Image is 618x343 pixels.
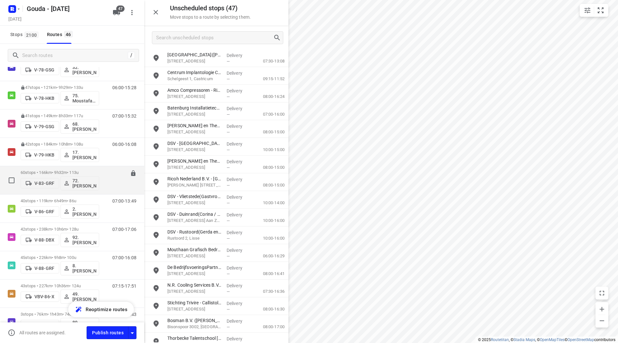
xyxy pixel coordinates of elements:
p: 07:00-17:06 [112,227,136,232]
p: Delivery [227,52,250,59]
p: Ricoh Nederland B.V. - Amsterdam(Michel Hoek) [167,176,221,182]
button: V-79-HKB [21,150,59,160]
span: Select [5,174,18,187]
span: — [227,236,230,241]
span: — [227,254,230,259]
p: 68.[PERSON_NAME] [72,121,96,132]
button: 49. [PERSON_NAME] [61,290,99,304]
span: — [227,201,230,205]
a: OpenStreetMap [567,338,594,342]
h5: Project date [6,15,24,23]
p: V-78-GSG [34,67,54,72]
button: 17. [PERSON_NAME] [61,148,99,162]
p: All routes are assigned. [19,330,66,335]
span: — [227,325,230,329]
a: OpenMapTiles [540,338,565,342]
p: Bosman B.V. (Dorien Nefkens) [167,317,221,324]
button: Close [149,6,162,19]
p: De BedrijfsvoeringsPartner - Gemeentewerf Ridderkerk (Facility-Services) [167,264,221,271]
span: — [227,289,230,294]
span: — [227,165,230,170]
span: — [227,77,230,81]
p: 07:00-15:32 [112,113,136,119]
button: 2. [PERSON_NAME] [61,205,99,219]
button: 32. [PERSON_NAME] [61,63,99,77]
span: Reoptimize routes [86,305,127,314]
p: Stichting Trivire - Callistolaan 2 - Dinsdag(Rosi Marletta) [167,300,221,306]
p: 08:00-15:00 [253,182,285,188]
p: 08:00-16:41 [253,271,285,277]
p: Batenburg Installatietechniek - Schiedam(Manuela Oosterveen) [167,105,221,111]
p: 75. Moustafa Shhadeh [72,93,96,103]
p: 2. [PERSON_NAME] [72,206,96,217]
h5: Unscheduled stops ( 47 ) [170,5,251,12]
div: Driver app settings [128,329,136,337]
a: Stadia Maps [513,338,535,342]
button: V-78-HKB [21,93,59,103]
p: 42 stops • 184km • 10h8m • 108u [21,142,99,147]
button: 47 [110,6,123,19]
p: [STREET_ADDRESS] [167,93,221,100]
p: Oude Vlietweg 50, Rijnsburg [167,200,221,206]
button: V-78-GSG [21,65,59,75]
p: 07:00-16:08 [112,255,136,260]
p: 08:00-16:30 [253,306,285,312]
p: 17. [PERSON_NAME] [72,150,96,160]
div: grid [144,49,288,342]
span: — [227,148,230,152]
p: V-83-GRF [34,181,54,186]
button: Fit zoom [594,4,607,17]
p: Bisonspoor 3002, Maarssen [167,324,221,330]
button: V-83-GRF [21,178,59,188]
p: Schelgeest 1, Castricum [167,76,221,82]
p: 07:15-17:51 [112,283,136,289]
p: 8. [PERSON_NAME] [72,263,96,273]
p: Rustoord 2, Lisse [167,235,221,242]
p: V-86-GRF [34,209,54,214]
p: Linschotenstraat 8-A, Rotterdam [167,164,221,171]
p: Delivery [227,194,250,200]
p: 40 stops • 119km • 6h49m • 86u [21,198,99,203]
input: Search unscheduled stops [156,33,273,43]
p: Delivery [227,212,250,218]
button: 72.[PERSON_NAME] [61,176,99,190]
button: V-86-GRF [21,206,59,217]
p: DSV - Rustoord(Gerda en Marleen) [167,229,221,235]
p: Maasvlakte Olie Terminal(Jimmy Soebedar) [167,52,221,58]
button: Lock route [130,170,136,177]
button: VBV-86-X [21,291,59,302]
p: 08:00-15:00 [253,129,285,135]
p: 45 stops • 226km • 9h8m • 100u [21,255,99,260]
p: 47 stops • 121km • 9h29m • 133u [21,85,99,90]
a: Routetitan [491,338,509,342]
p: VBV-86-X [34,294,54,299]
p: 89.[PERSON_NAME] [72,320,96,330]
p: 10:00-15:00 [253,147,285,153]
p: Delivery [227,123,250,129]
p: V-88-GRF [34,266,54,271]
p: 08:00-15:00 [253,164,285,171]
span: 47 [116,5,125,12]
button: 75. Moustafa Shhadeh [61,91,99,105]
span: — [227,94,230,99]
p: 41 stops • 149km • 8h33m • 117u [21,113,99,118]
button: V-88-GRF [21,263,59,273]
p: DSV - Vlietstede(Gastvrouw Medewerker Gastvrijheid) [167,193,221,200]
h5: Gouda - [DATE] [24,4,108,14]
p: 43 stops • 227km • 10h36m • 124u [21,283,99,288]
button: More [126,6,138,19]
p: 08:00-16:24 [253,93,285,100]
p: 10:00-14:00 [253,200,285,206]
p: 10:00-16:00 [253,235,285,242]
li: © 2025 , © , © © contributors [478,338,615,342]
p: Delivery [227,247,250,253]
p: 07:00-16:00 [253,111,285,118]
p: Delivery [227,141,250,147]
p: 07:30-16:36 [253,288,285,295]
p: 06:00-16:08 [112,142,136,147]
p: Delivery [227,105,250,112]
div: / [128,52,135,59]
p: [STREET_ADDRESS] [167,253,221,259]
p: DSV - Duinrand(Corina / Haiko Koning / Massop) [167,211,221,217]
p: V-79-HKB [34,152,54,157]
